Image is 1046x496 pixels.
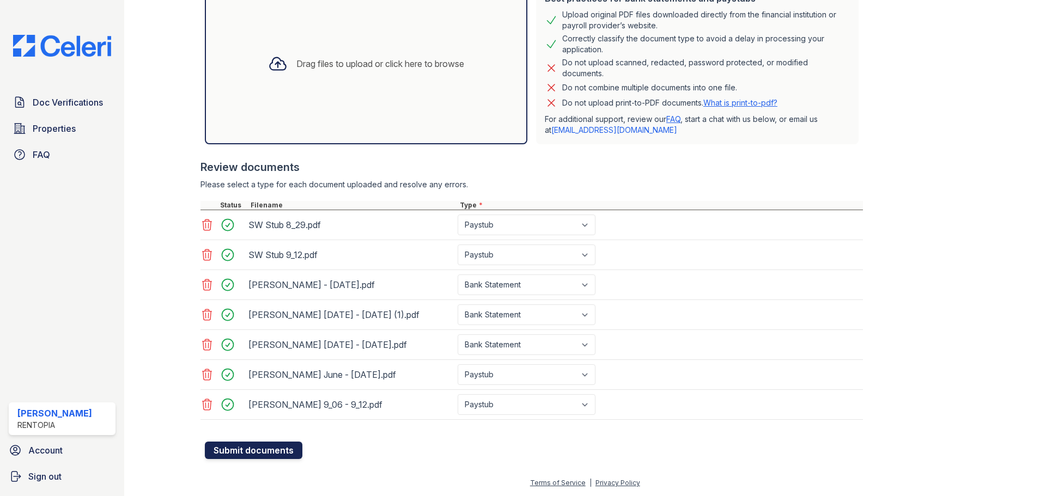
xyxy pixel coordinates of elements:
div: Upload original PDF files downloaded directly from the financial institution or payroll provider’... [562,9,850,31]
div: | [589,479,592,487]
a: Privacy Policy [595,479,640,487]
a: FAQ [9,144,115,166]
a: Account [4,439,120,461]
div: Do not upload scanned, redacted, password protected, or modified documents. [562,57,850,79]
div: Filename [248,201,458,210]
div: [PERSON_NAME] June - [DATE].pdf [248,366,453,383]
span: Properties [33,122,76,135]
div: Rentopia [17,420,92,431]
span: Sign out [28,470,62,483]
a: Properties [9,118,115,139]
div: SW Stub 9_12.pdf [248,246,453,264]
div: [PERSON_NAME] 9_06 - 9_12.pdf [248,396,453,413]
div: Drag files to upload or click here to browse [296,57,464,70]
a: FAQ [666,114,680,124]
div: Type [458,201,863,210]
a: What is print-to-pdf? [703,98,777,107]
a: Terms of Service [530,479,586,487]
a: [EMAIL_ADDRESS][DOMAIN_NAME] [551,125,677,134]
div: SW Stub 8_29.pdf [248,216,453,234]
div: Please select a type for each document uploaded and resolve any errors. [200,179,863,190]
a: Doc Verifications [9,91,115,113]
div: [PERSON_NAME] [17,407,92,420]
div: [PERSON_NAME] [DATE] - [DATE] (1).pdf [248,306,453,323]
p: Do not upload print-to-PDF documents. [562,97,777,108]
a: Sign out [4,466,120,487]
span: Account [28,444,63,457]
div: [PERSON_NAME] [DATE] - [DATE].pdf [248,336,453,353]
div: Do not combine multiple documents into one file. [562,81,737,94]
p: For additional support, review our , start a chat with us below, or email us at [545,114,850,136]
img: CE_Logo_Blue-a8612792a0a2168367f1c8372b55b34899dd931a85d93a1a3d3e32e68fde9ad4.png [4,35,120,57]
div: Status [218,201,248,210]
button: Submit documents [205,442,302,459]
div: Correctly classify the document type to avoid a delay in processing your application. [562,33,850,55]
span: Doc Verifications [33,96,103,109]
div: [PERSON_NAME] - [DATE].pdf [248,276,453,293]
div: Review documents [200,160,863,175]
span: FAQ [33,148,50,161]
